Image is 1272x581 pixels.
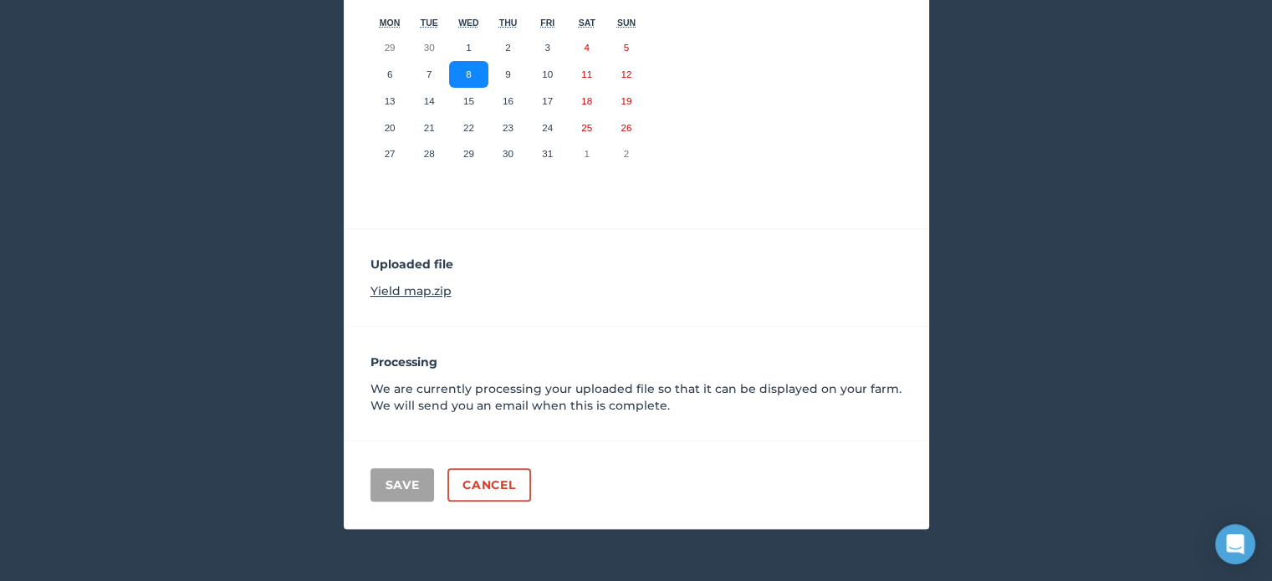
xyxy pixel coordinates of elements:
[606,61,646,88] button: October 12, 2025
[370,88,410,115] button: October 13, 2025
[370,61,410,88] button: October 6, 2025
[370,115,410,141] button: October 20, 2025
[463,148,474,159] abbr: October 29, 2025
[387,69,392,79] abbr: October 6, 2025
[624,42,629,53] abbr: October 5, 2025
[488,61,528,88] button: October 9, 2025
[503,95,513,106] abbr: October 16, 2025
[503,148,513,159] abbr: October 30, 2025
[488,34,528,61] button: October 2, 2025
[542,69,553,79] abbr: October 10, 2025
[606,34,646,61] button: October 5, 2025
[488,88,528,115] button: October 16, 2025
[458,18,479,28] abbr: Wednesday
[421,18,438,28] abbr: Tuesday
[606,140,646,167] button: November 2, 2025
[424,95,435,106] abbr: October 14, 2025
[542,95,553,106] abbr: October 17, 2025
[581,122,592,133] abbr: October 25, 2025
[528,61,567,88] button: October 10, 2025
[385,42,396,53] abbr: September 29, 2025
[606,115,646,141] button: October 26, 2025
[427,69,432,79] abbr: October 7, 2025
[410,34,449,61] button: September 30, 2025
[528,115,567,141] button: October 24, 2025
[528,34,567,61] button: October 3, 2025
[621,122,631,133] abbr: October 26, 2025
[505,42,510,53] abbr: October 2, 2025
[370,34,410,61] button: September 29, 2025
[581,95,592,106] abbr: October 18, 2025
[499,18,518,28] abbr: Thursday
[466,69,471,79] abbr: October 8, 2025
[449,61,488,88] button: October 8, 2025
[624,148,629,159] abbr: November 2, 2025
[370,140,410,167] button: October 27, 2025
[488,115,528,141] button: October 23, 2025
[1215,524,1255,564] div: Open Intercom Messenger
[385,95,396,106] abbr: October 13, 2025
[567,140,606,167] button: November 1, 2025
[424,122,435,133] abbr: October 21, 2025
[503,122,513,133] abbr: October 23, 2025
[449,88,488,115] button: October 15, 2025
[544,42,549,53] abbr: October 3, 2025
[424,148,435,159] abbr: October 28, 2025
[542,148,553,159] abbr: October 31, 2025
[463,122,474,133] abbr: October 22, 2025
[463,95,474,106] abbr: October 15, 2025
[370,354,902,370] p: Processing
[606,88,646,115] button: October 19, 2025
[449,115,488,141] button: October 22, 2025
[505,69,510,79] abbr: October 9, 2025
[621,69,631,79] abbr: October 12, 2025
[370,256,902,273] p: Uploaded file
[410,115,449,141] button: October 21, 2025
[581,69,592,79] abbr: October 11, 2025
[567,88,606,115] button: October 18, 2025
[370,468,435,502] button: Save
[410,140,449,167] button: October 28, 2025
[410,88,449,115] button: October 14, 2025
[528,140,567,167] button: October 31, 2025
[370,283,452,298] a: Yield map.zip
[424,42,435,53] abbr: September 30, 2025
[466,42,471,53] abbr: October 1, 2025
[449,140,488,167] button: October 29, 2025
[542,122,553,133] abbr: October 24, 2025
[370,380,902,414] p: We are currently processing your uploaded file so that it can be displayed on your farm. We will ...
[585,42,590,53] abbr: October 4, 2025
[585,148,590,159] abbr: November 1, 2025
[617,18,636,28] abbr: Sunday
[567,34,606,61] button: October 4, 2025
[385,148,396,159] abbr: October 27, 2025
[540,18,554,28] abbr: Friday
[528,88,567,115] button: October 17, 2025
[410,61,449,88] button: October 7, 2025
[449,34,488,61] button: October 1, 2025
[579,18,595,28] abbr: Saturday
[488,140,528,167] button: October 30, 2025
[621,95,631,106] abbr: October 19, 2025
[447,468,530,502] a: Cancel
[380,18,401,28] abbr: Monday
[567,115,606,141] button: October 25, 2025
[385,122,396,133] abbr: October 20, 2025
[567,61,606,88] button: October 11, 2025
